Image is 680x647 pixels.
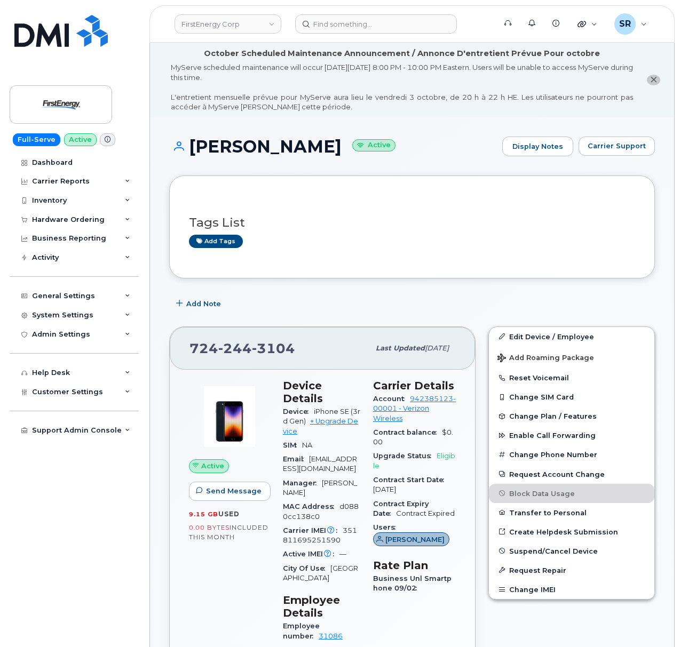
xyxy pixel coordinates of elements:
span: Add Roaming Package [497,354,594,364]
a: Edit Device / Employee [489,327,654,346]
iframe: Messenger Launcher [634,601,672,639]
button: Carrier Support [579,137,655,156]
button: Change SIM Card [489,387,654,406]
a: [PERSON_NAME] [373,536,449,544]
span: Contract Start Date [373,476,449,484]
span: MAC Address [283,502,339,510]
span: d0880cc138c0 [283,502,359,520]
span: Contract Expiry Date [373,500,429,517]
span: Last updated [376,344,425,352]
button: Reset Voicemail [489,368,654,387]
span: 3104 [252,340,295,356]
a: Add tags [189,235,243,248]
span: [GEOGRAPHIC_DATA] [283,564,358,582]
button: Request Account Change [489,465,654,484]
span: — [339,550,346,558]
button: Request Repair [489,561,654,580]
a: 31086 [319,632,343,640]
span: 244 [218,340,252,356]
div: MyServe scheduled maintenance will occur [DATE][DATE] 8:00 PM - 10:00 PM Eastern. Users will be u... [171,62,633,112]
span: Contract Expired [396,509,455,517]
button: Add Roaming Package [489,346,654,368]
span: Employee number [283,622,320,640]
a: 942385123-00001 - Verizon Wireless [373,395,456,422]
span: Active [201,461,224,471]
span: Account [373,395,410,403]
span: 0.00 Bytes [189,524,230,531]
img: image20231002-3703462-1angbar.jpeg [197,385,262,449]
button: Transfer to Personal [489,503,654,522]
span: SIM [283,441,302,449]
span: Send Message [206,486,262,496]
span: Add Note [186,299,221,309]
button: Change Phone Number [489,445,654,464]
h3: Device Details [283,379,360,405]
span: 724 [189,340,295,356]
a: Display Notes [502,137,573,157]
span: Business Unl Smartphone 09/02 [373,574,452,592]
h3: Tags List [189,216,635,229]
button: Block Data Usage [489,484,654,503]
span: Eligible [373,452,455,469]
div: October Scheduled Maintenance Announcement / Annonce D'entretient Prévue Pour octobre [204,48,600,59]
a: + Upgrade Device [283,417,358,435]
span: [EMAIL_ADDRESS][DOMAIN_NAME] [283,455,357,473]
button: Send Message [189,482,271,501]
a: Create Helpdesk Submission [489,522,654,541]
span: Change Plan / Features [509,412,597,420]
span: Users [373,523,401,531]
span: Upgrade Status [373,452,437,460]
span: Device [283,408,314,416]
h3: Carrier Details [373,379,456,392]
span: Email [283,455,309,463]
span: iPhone SE (3rd Gen) [283,408,360,425]
span: NA [302,441,312,449]
span: Enable Call Forwarding [509,432,596,440]
span: Manager [283,479,322,487]
span: used [218,510,240,518]
button: Change Plan / Features [489,406,654,426]
h1: [PERSON_NAME] [169,137,497,156]
span: [PERSON_NAME] [385,534,445,545]
span: [DATE] [425,344,449,352]
span: Carrier IMEI [283,526,343,534]
span: City Of Use [283,564,330,572]
h3: Employee Details [283,594,360,619]
button: Change IMEI [489,580,654,599]
h3: Rate Plan [373,559,456,572]
span: Suspend/Cancel Device [509,547,598,555]
span: 9.15 GB [189,510,218,518]
button: Add Note [169,294,230,314]
span: Carrier Support [588,141,646,151]
span: Active IMEI [283,550,339,558]
span: Contract balance [373,428,442,436]
button: Enable Call Forwarding [489,426,654,445]
span: [DATE] [373,485,396,493]
button: Suspend/Cancel Device [489,541,654,561]
small: Active [352,139,396,151]
button: close notification [647,75,660,86]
